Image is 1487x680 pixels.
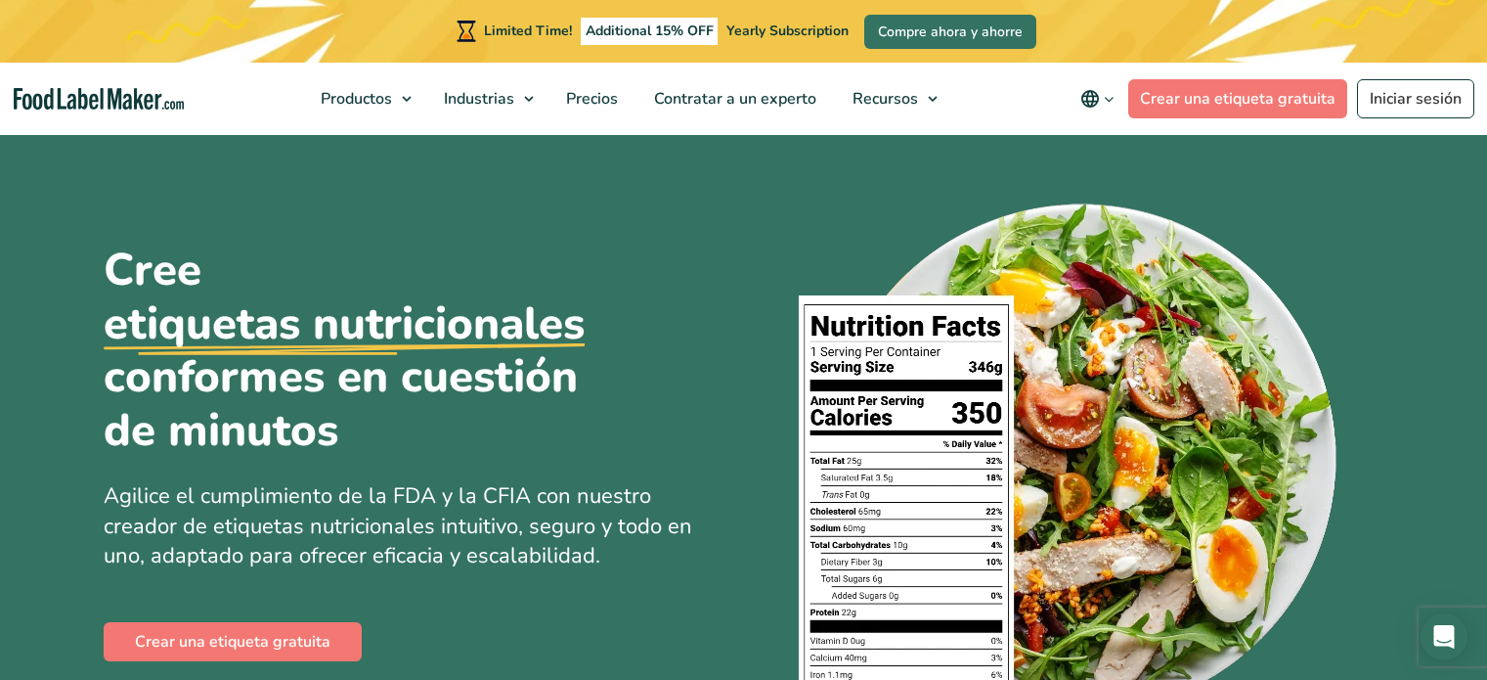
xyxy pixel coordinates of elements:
[648,88,818,110] span: Contratar a un experto
[1357,79,1474,118] a: Iniciar sesión
[484,22,572,40] span: Limited Time!
[1128,79,1347,118] a: Crear una etiqueta gratuita
[636,63,830,135] a: Contratar a un experto
[835,63,947,135] a: Recursos
[726,22,849,40] span: Yearly Subscription
[581,18,719,45] span: Additional 15% OFF
[847,88,920,110] span: Recursos
[864,15,1036,49] a: Compre ahora y ahorre
[315,88,394,110] span: Productos
[104,481,692,571] span: Agilice el cumplimiento de la FDA y la CFIA con nuestro creador de etiquetas nutricionales intuit...
[426,63,544,135] a: Industrias
[104,244,632,458] h1: Cree conformes en cuestión de minutos
[1421,613,1467,660] div: Open Intercom Messenger
[560,88,620,110] span: Precios
[104,622,362,661] a: Crear una etiqueta gratuita
[438,88,516,110] span: Industrias
[548,63,632,135] a: Precios
[104,297,585,351] u: etiquetas nutricionales
[303,63,421,135] a: Productos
